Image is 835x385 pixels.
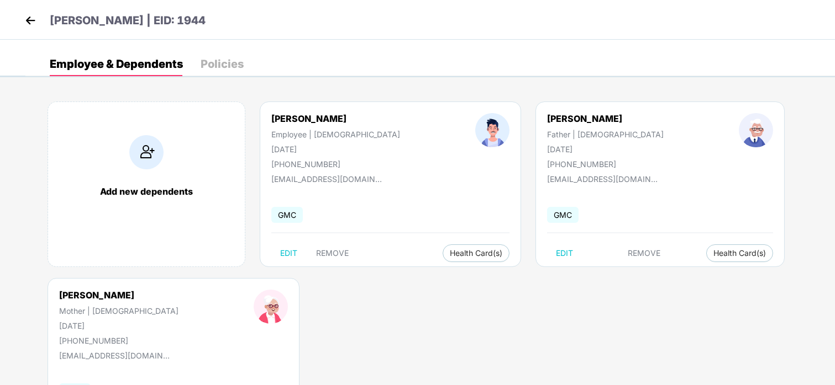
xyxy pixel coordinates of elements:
[450,250,502,256] span: Health Card(s)
[59,306,178,316] div: Mother | [DEMOGRAPHIC_DATA]
[556,249,573,258] span: EDIT
[59,186,234,197] div: Add new dependents
[475,113,510,147] img: profileImage
[547,174,658,184] div: [EMAIL_ADDRESS][DOMAIN_NAME]
[547,207,579,223] span: GMC
[706,244,773,262] button: Health Card(s)
[547,130,664,139] div: Father | [DEMOGRAPHIC_DATA]
[129,135,164,169] img: addIcon
[271,244,306,262] button: EDIT
[254,290,288,324] img: profileImage
[713,250,766,256] span: Health Card(s)
[547,244,582,262] button: EDIT
[271,145,400,154] div: [DATE]
[59,351,170,360] div: [EMAIL_ADDRESS][DOMAIN_NAME]
[739,113,773,147] img: profileImage
[619,244,669,262] button: REMOVE
[628,249,660,258] span: REMOVE
[316,249,349,258] span: REMOVE
[443,244,510,262] button: Health Card(s)
[22,12,39,29] img: back
[59,336,178,345] div: [PHONE_NUMBER]
[307,244,358,262] button: REMOVE
[280,249,297,258] span: EDIT
[271,130,400,139] div: Employee | [DEMOGRAPHIC_DATA]
[271,174,382,184] div: [EMAIL_ADDRESS][DOMAIN_NAME]
[547,113,664,124] div: [PERSON_NAME]
[271,207,303,223] span: GMC
[271,159,400,169] div: [PHONE_NUMBER]
[547,159,664,169] div: [PHONE_NUMBER]
[547,145,664,154] div: [DATE]
[201,58,244,69] div: Policies
[59,321,178,330] div: [DATE]
[50,12,206,29] p: [PERSON_NAME] | EID: 1944
[59,290,178,301] div: [PERSON_NAME]
[271,113,400,124] div: [PERSON_NAME]
[50,58,183,69] div: Employee & Dependents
